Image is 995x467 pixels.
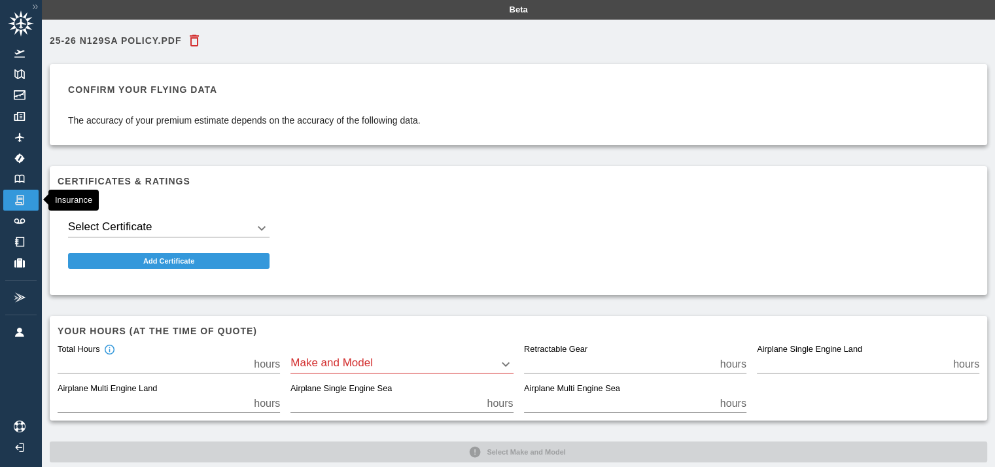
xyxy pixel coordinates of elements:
p: The accuracy of your premium estimate depends on the accuracy of the following data. [68,114,421,127]
p: hours [720,356,746,372]
label: Airplane Multi Engine Land [58,383,157,395]
svg: Total hours in fixed-wing aircraft [103,344,115,356]
p: hours [953,356,979,372]
label: Airplane Single Engine Sea [290,383,392,395]
p: hours [254,356,280,372]
p: hours [254,396,280,411]
label: Airplane Single Engine Land [757,344,862,356]
p: hours [487,396,513,411]
div: Total Hours [58,344,115,356]
h6: Certificates & Ratings [58,174,979,188]
label: Retractable Gear [524,344,587,356]
p: hours [720,396,746,411]
label: Airplane Multi Engine Sea [524,383,620,395]
button: Add Certificate [68,253,270,269]
h6: Confirm your flying data [68,82,421,97]
h6: Your hours (at the time of quote) [58,324,979,338]
h6: 25-26 N129SA Policy.pdf [50,36,181,45]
